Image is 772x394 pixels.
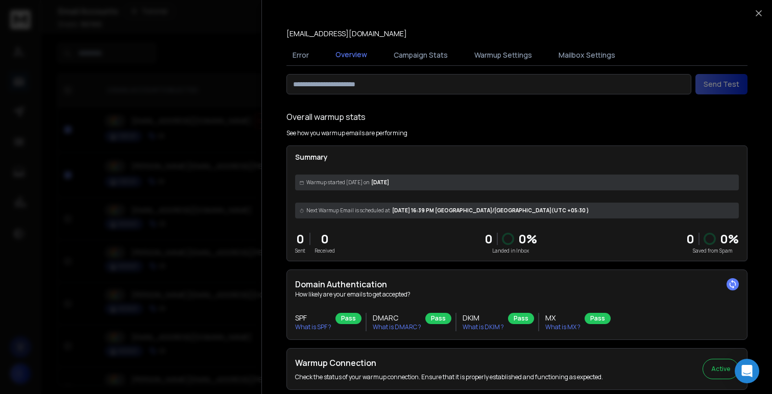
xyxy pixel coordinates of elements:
[735,359,759,383] div: Open Intercom Messenger
[315,247,335,255] p: Received
[295,323,331,331] p: What is SPF ?
[463,323,504,331] p: What is DKIM ?
[295,373,603,381] p: Check the status of your warmup connection. Ensure that it is properly established and functionin...
[295,247,305,255] p: Sent
[295,152,739,162] p: Summary
[552,44,621,66] button: Mailbox Settings
[425,313,451,324] div: Pass
[463,313,504,323] h3: DKIM
[545,323,581,331] p: What is MX ?
[335,313,361,324] div: Pass
[373,323,421,331] p: What is DMARC ?
[286,111,366,123] h1: Overall warmup stats
[286,44,315,66] button: Error
[295,231,305,247] p: 0
[295,357,603,369] h2: Warmup Connection
[720,231,739,247] p: 0 %
[508,313,534,324] div: Pass
[686,230,694,247] strong: 0
[373,313,421,323] h3: DMARC
[306,207,390,214] span: Next Warmup Email is scheduled at
[295,290,739,299] p: How likely are your emails to get accepted?
[686,247,739,255] p: Saved from Spam
[585,313,611,324] div: Pass
[306,179,369,186] span: Warmup started [DATE] on
[545,313,581,323] h3: MX
[518,231,537,247] p: 0 %
[468,44,538,66] button: Warmup Settings
[485,247,537,255] p: Landed in Inbox
[388,44,454,66] button: Campaign Stats
[295,175,739,190] div: [DATE]
[329,43,373,67] button: Overview
[295,313,331,323] h3: SPF
[286,29,407,39] p: [EMAIL_ADDRESS][DOMAIN_NAME]
[286,129,407,137] p: See how you warmup emails are performing
[295,203,739,218] div: [DATE] 16:39 PM [GEOGRAPHIC_DATA]/[GEOGRAPHIC_DATA] (UTC +05:30 )
[315,231,335,247] p: 0
[295,278,739,290] h2: Domain Authentication
[703,359,739,379] button: Active
[485,231,493,247] p: 0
